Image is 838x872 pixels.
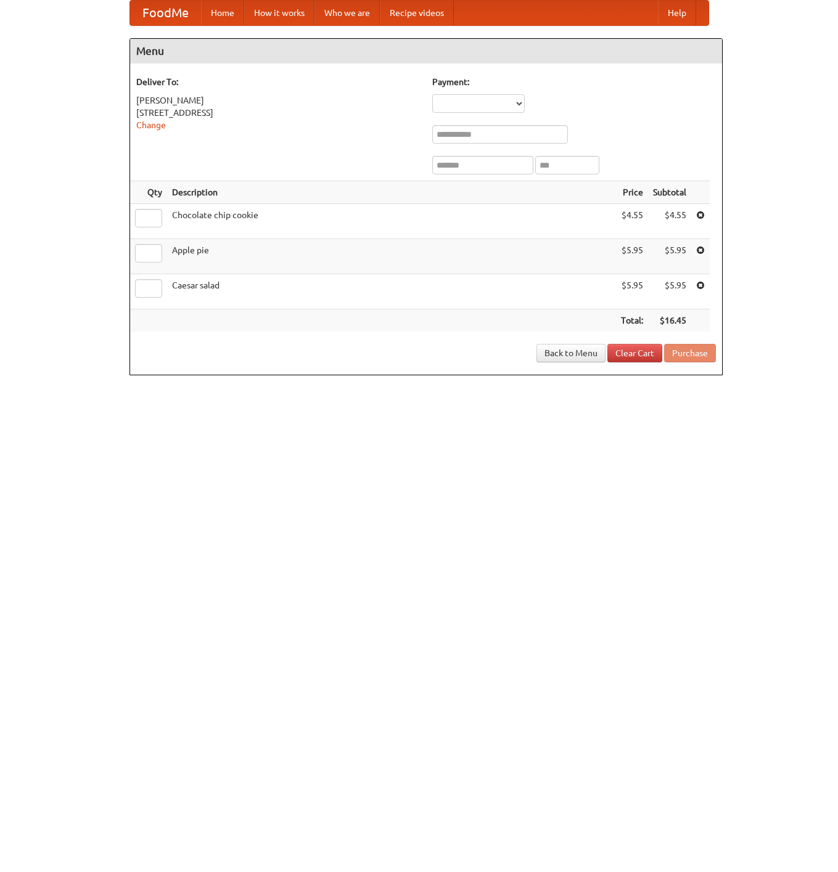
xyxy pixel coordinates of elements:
[167,204,616,239] td: Chocolate chip cookie
[167,274,616,309] td: Caesar salad
[432,76,716,88] h5: Payment:
[616,239,648,274] td: $5.95
[616,309,648,332] th: Total:
[658,1,696,25] a: Help
[648,239,691,274] td: $5.95
[616,274,648,309] td: $5.95
[648,274,691,309] td: $5.95
[664,344,716,362] button: Purchase
[201,1,244,25] a: Home
[167,239,616,274] td: Apple pie
[648,204,691,239] td: $4.55
[167,181,616,204] th: Description
[616,181,648,204] th: Price
[314,1,380,25] a: Who we are
[536,344,606,362] a: Back to Menu
[648,181,691,204] th: Subtotal
[130,1,201,25] a: FoodMe
[607,344,662,362] a: Clear Cart
[136,120,166,130] a: Change
[136,94,420,107] div: [PERSON_NAME]
[130,39,722,63] h4: Menu
[380,1,454,25] a: Recipe videos
[130,181,167,204] th: Qty
[136,107,420,119] div: [STREET_ADDRESS]
[648,309,691,332] th: $16.45
[136,76,420,88] h5: Deliver To:
[244,1,314,25] a: How it works
[616,204,648,239] td: $4.55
